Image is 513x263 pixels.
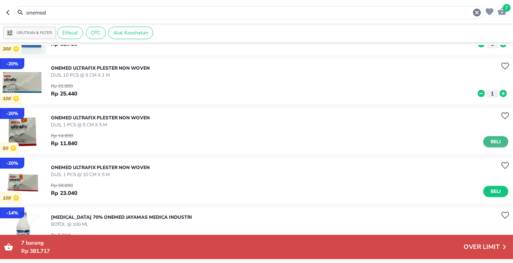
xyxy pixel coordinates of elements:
span: 7 [21,239,24,247]
p: DUS, 1 PCS @ 10 CM X 5 M [51,171,150,178]
div: Alat Kesehatan [108,27,153,39]
span: Ethical [58,29,83,36]
p: ONEMED ULTRAFIX PLESTER NON WOVEN [51,65,150,72]
p: Rp 5.034 [51,232,74,239]
p: Rp 31.800 [51,83,77,90]
span: Beli [489,138,502,146]
p: 50 [2,146,10,151]
div: OTC [86,27,106,39]
p: ONEMED ULTRAFIX PLESTER NON WOVEN [51,164,150,171]
p: Rp 23.040 [51,189,77,197]
p: Urutkan & Filter [16,30,52,36]
button: Beli [483,136,508,148]
p: Rp 14.800 [51,132,77,139]
button: Beli [483,186,508,197]
input: Cari 4000+ produk di sini [25,9,472,17]
p: - 14 % [6,209,18,216]
button: 7 [495,5,507,17]
p: Rp 11.840 [51,139,77,148]
p: 1 [489,90,496,98]
p: - 20 % [6,60,18,67]
p: Rp 28.800 [51,182,77,189]
p: DUS, 1 PCS @ 5 CM X 5 M [51,121,150,128]
p: 300 [2,46,13,52]
p: [MEDICAL_DATA] 70% ONEMED Jayamas Medica Industri [51,214,192,221]
button: 1 [486,90,498,98]
p: ONEMED ULTRAFIX PLESTER NON WOVEN [51,114,150,121]
p: 100 [2,195,13,201]
p: DUS, 10 PCS @ 5 CM X 1 M [51,72,150,79]
div: Ethical [57,27,83,39]
span: Alat Kesehatan [109,29,153,36]
button: Urutkan & Filter [3,27,56,39]
span: 7 [503,4,511,12]
p: barang [21,239,464,247]
span: Rp 381.717 [21,247,50,255]
p: BOTOL @ 100 ML [51,221,192,228]
span: Beli [489,187,502,196]
span: OTC [86,29,105,36]
p: - 20 % [6,110,18,117]
p: Rp 25.440 [51,90,77,98]
p: - 20 % [6,160,18,167]
p: 100 [2,96,13,102]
